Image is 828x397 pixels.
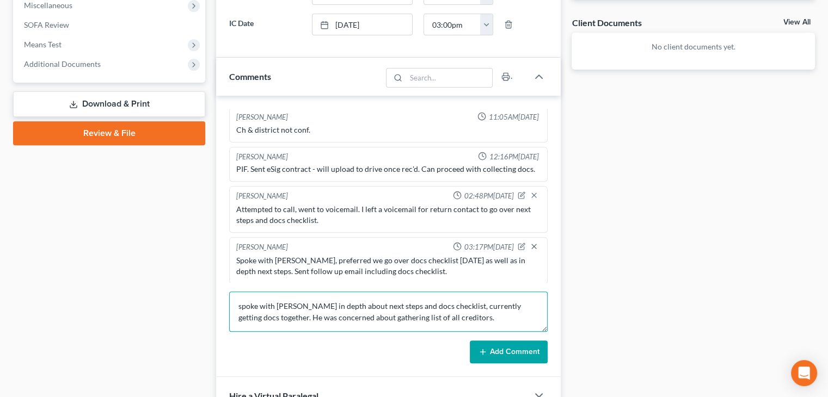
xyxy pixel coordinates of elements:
a: Review & File [13,121,205,145]
div: [PERSON_NAME] [236,112,288,122]
a: [DATE] [312,14,413,35]
input: Search... [406,69,493,87]
button: Add Comment [470,340,548,363]
div: Client Documents [572,17,641,28]
span: Comments [229,71,271,82]
div: Attempted to call, went to voicemail. I left a voicemail for return contact to go over next steps... [236,204,541,226]
div: [PERSON_NAME] [236,191,288,202]
span: 11:05AM[DATE] [488,112,538,122]
span: Miscellaneous [24,1,72,10]
span: 03:17PM[DATE] [464,242,513,252]
p: No client documents yet. [580,41,806,52]
span: Additional Documents [24,59,101,69]
span: Means Test [24,40,62,49]
div: [PERSON_NAME] [236,152,288,162]
div: Open Intercom Messenger [791,360,817,386]
span: 12:16PM[DATE] [489,152,538,162]
span: 02:48PM[DATE] [464,191,513,201]
a: View All [783,18,811,26]
label: IC Date [224,14,306,35]
div: [PERSON_NAME] [236,242,288,253]
input: -- : -- [424,14,481,35]
span: SOFA Review [24,20,69,29]
div: Spoke with [PERSON_NAME], preferred we go over docs checklist [DATE] as well as in depth next ste... [236,255,541,277]
a: SOFA Review [15,15,205,35]
div: Ch & district not conf. [236,125,541,135]
div: PIF. Sent eSig contract - will upload to drive once rec'd. Can proceed with collecting docs. [236,164,541,175]
a: Download & Print [13,91,205,117]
